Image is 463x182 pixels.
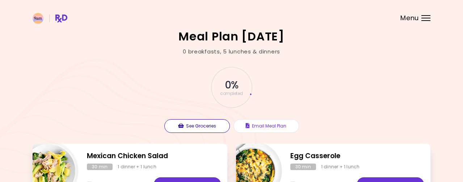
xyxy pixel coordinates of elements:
[290,151,424,161] h2: Egg Casserole
[290,164,316,170] div: 30 min
[321,164,360,170] div: 1 dinner + 1 lunch
[220,91,243,96] span: completed
[225,79,238,91] span: 0 %
[164,119,230,133] button: See Groceries
[118,164,156,170] div: 1 dinner + 1 lunch
[233,119,299,133] button: Email Meal Plan
[87,151,221,161] h2: Mexican Chicken Salad
[33,13,67,24] img: RxDiet
[178,31,285,42] h2: Meal Plan [DATE]
[183,48,280,56] div: 0 breakfasts , 5 lunches & dinners
[87,164,113,170] div: 30 min
[400,15,419,21] span: Menu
